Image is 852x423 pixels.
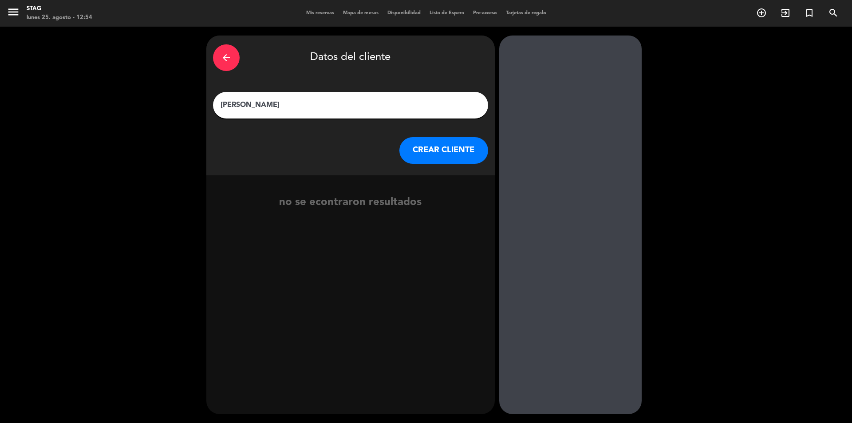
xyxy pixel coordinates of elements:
[220,99,481,111] input: Escriba nombre, correo electrónico o número de teléfono...
[27,4,92,13] div: STAG
[7,5,20,22] button: menu
[339,11,383,16] span: Mapa de mesas
[804,8,815,18] i: turned_in_not
[213,42,488,73] div: Datos del cliente
[828,8,839,18] i: search
[425,11,469,16] span: Lista de Espera
[501,11,551,16] span: Tarjetas de regalo
[399,137,488,164] button: CREAR CLIENTE
[383,11,425,16] span: Disponibilidad
[27,13,92,22] div: lunes 25. agosto - 12:54
[302,11,339,16] span: Mis reservas
[7,5,20,19] i: menu
[469,11,501,16] span: Pre-acceso
[756,8,767,18] i: add_circle_outline
[780,8,791,18] i: exit_to_app
[206,194,495,211] div: no se econtraron resultados
[221,52,232,63] i: arrow_back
